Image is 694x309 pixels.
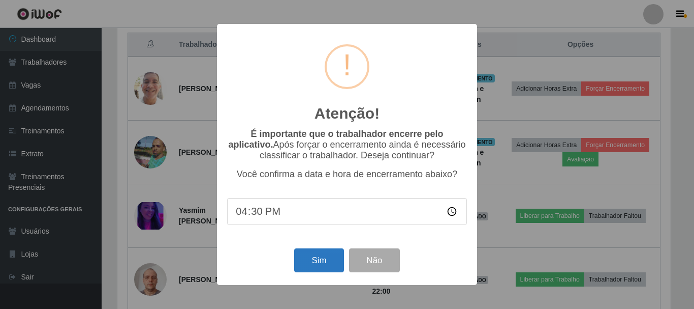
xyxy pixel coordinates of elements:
[314,104,380,123] h2: Atenção!
[228,129,443,150] b: É importante que o trabalhador encerre pelo aplicativo.
[227,129,467,161] p: Após forçar o encerramento ainda é necessário classificar o trabalhador. Deseja continuar?
[227,169,467,180] p: Você confirma a data e hora de encerramento abaixo?
[294,248,343,272] button: Sim
[349,248,399,272] button: Não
